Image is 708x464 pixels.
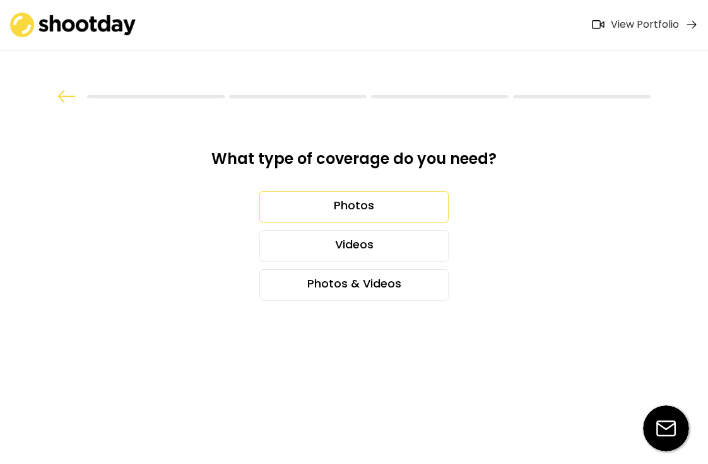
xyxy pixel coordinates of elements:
div: What type of coverage do you need? [182,149,526,178]
img: arrow%20back.svg [57,90,76,103]
div: Videos [259,230,449,262]
img: Icon%20feather-video%402x.png [592,20,605,29]
div: Photos [259,191,449,223]
img: email-icon%20%281%29.svg [643,405,689,451]
div: Photos & Videos [259,269,449,301]
img: shootday_logo.png [10,13,136,37]
div: View Portfolio [611,18,679,32]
